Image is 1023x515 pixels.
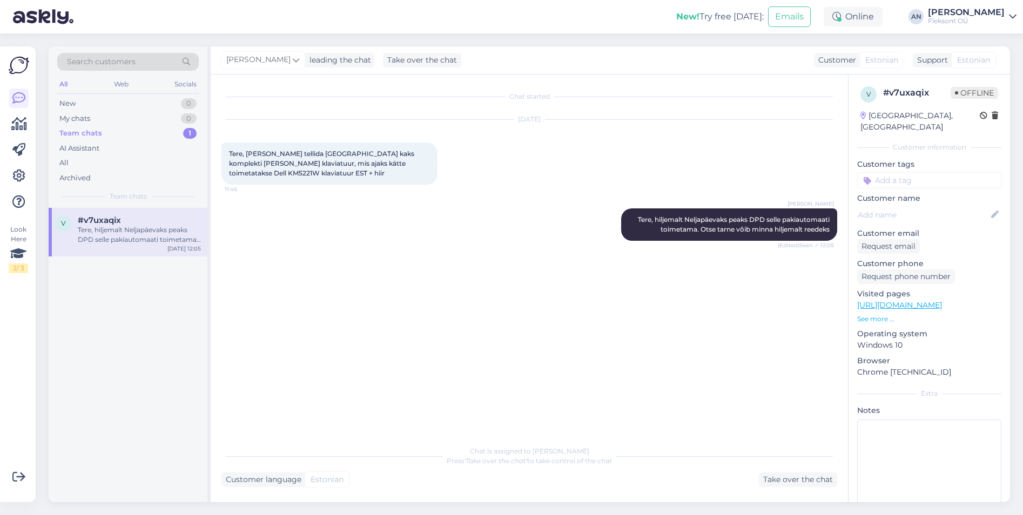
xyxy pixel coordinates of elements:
p: Chrome [TECHNICAL_ID] [857,367,1001,378]
div: Online [824,7,883,26]
p: Windows 10 [857,340,1001,351]
span: [PERSON_NAME] [788,200,834,208]
div: Tere, hiljemalt Neljapäevaks peaks DPD selle pakiautomaati toimetama. Otse tarne võib minna hilje... [78,225,201,245]
span: Estonian [957,55,990,66]
div: 1 [183,128,197,139]
div: Try free [DATE]: [676,10,764,23]
span: 11:46 [225,185,265,193]
div: [PERSON_NAME] [928,8,1005,17]
p: Visited pages [857,288,1001,300]
div: 0 [181,98,197,109]
span: #v7uxaqix [78,215,121,225]
span: Tere, hiljemalt Neljapäevaks peaks DPD selle pakiautomaati toimetama. Otse tarne võib minna hilje... [638,215,831,233]
div: # v7uxaqix [883,86,951,99]
div: Request email [857,239,920,254]
p: Notes [857,405,1001,416]
div: Archived [59,173,91,184]
button: Emails [768,6,811,27]
span: Chat is assigned to [PERSON_NAME] [470,447,589,455]
p: Customer email [857,228,1001,239]
input: Add name [858,209,989,221]
div: Customer information [857,143,1001,152]
div: All [59,158,69,168]
div: Take over the chat [759,472,837,487]
p: Operating system [857,328,1001,340]
b: New! [676,11,699,22]
span: v [61,219,65,227]
div: Look Here [9,225,28,273]
div: Request phone number [857,269,955,284]
span: Search customers [67,56,136,67]
span: Offline [951,87,998,99]
div: New [59,98,76,109]
span: [PERSON_NAME] [226,54,291,66]
img: Askly Logo [9,55,29,76]
div: Support [913,55,948,66]
div: All [57,77,70,91]
div: [DATE] 12:05 [167,245,201,253]
p: Browser [857,355,1001,367]
div: AI Assistant [59,143,99,154]
div: Customer [814,55,856,66]
span: Estonian [865,55,898,66]
p: Customer name [857,193,1001,204]
div: Web [112,77,131,91]
i: 'Take over the chat' [465,457,527,465]
div: My chats [59,113,90,124]
span: v [866,90,871,98]
div: Customer language [221,474,301,485]
a: [PERSON_NAME]Fleksont OÜ [928,8,1017,25]
div: leading the chat [305,55,371,66]
span: (Edited) Seen ✓ 12:05 [778,241,834,249]
span: Tere, [PERSON_NAME] tellida [GEOGRAPHIC_DATA] kaks komplekti [PERSON_NAME] klaviatuur, mis ajaks ... [229,150,416,177]
div: Take over the chat [383,53,461,67]
span: Estonian [311,474,344,485]
div: Extra [857,389,1001,398]
div: [GEOGRAPHIC_DATA], [GEOGRAPHIC_DATA] [860,110,980,133]
p: Customer phone [857,258,1001,269]
div: Team chats [59,128,102,139]
input: Add a tag [857,172,1001,188]
div: 2 / 3 [9,263,28,273]
p: Customer tags [857,159,1001,170]
span: Press to take control of the chat [447,457,612,465]
p: See more ... [857,314,1001,324]
span: Team chats [110,192,147,201]
div: 0 [181,113,197,124]
a: [URL][DOMAIN_NAME] [857,300,942,310]
div: Socials [172,77,199,91]
div: Chat started [221,92,837,101]
div: [DATE] [221,114,837,124]
div: Fleksont OÜ [928,17,1005,25]
div: AN [908,9,924,24]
